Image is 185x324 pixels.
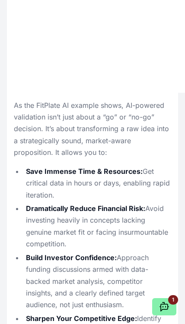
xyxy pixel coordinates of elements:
li: Get critical data in hours or days, enabling rapid iteration. [23,166,171,201]
p: As the FitPlate AI example shows, AI-powered validation isn’t just about a “go” or “no-go” decisi... [14,100,171,159]
li: Avoid investing heavily in concepts lacking genuine market fit or facing insurmountable competition. [23,203,171,250]
strong: Save Immense Time & Resources: [26,167,143,176]
strong: Build Investor Confidence: [26,253,117,262]
li: Approach funding discussions armed with data-backed market analysis, competitor insights, and a c... [23,252,171,311]
div: 1 [168,295,178,305]
strong: Sharpen Your Competitive Edge: [26,314,137,323]
strong: Dramatically Reduce Financial Risk: [26,204,145,213]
